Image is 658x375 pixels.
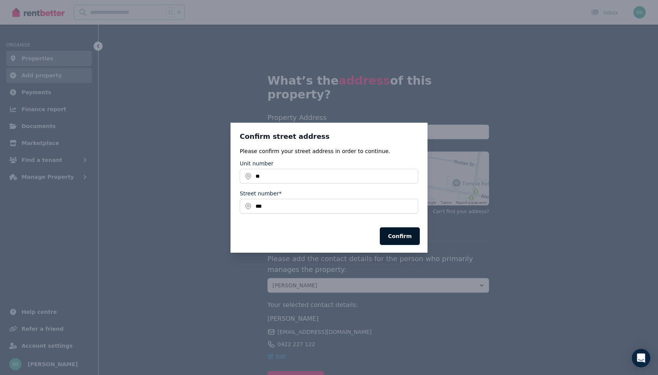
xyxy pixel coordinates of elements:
[380,227,420,245] button: Confirm
[632,349,650,367] div: Open Intercom Messenger
[240,132,418,141] h3: Confirm street address
[240,190,282,197] label: Street number*
[240,147,418,155] p: Please confirm your street address in order to continue.
[240,160,274,167] label: Unit number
